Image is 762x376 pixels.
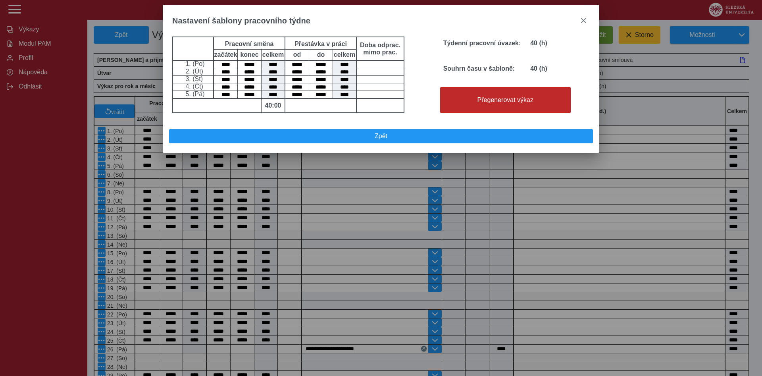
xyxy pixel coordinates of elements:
[309,51,333,58] b: do
[440,87,571,113] button: Přegenerovat výkaz
[530,40,547,46] b: 40 (h)
[184,75,203,82] span: 3. (St)
[238,51,261,58] b: konec
[262,102,285,109] b: 40:00
[173,133,589,140] span: Zpět
[225,40,274,47] b: Pracovní směna
[444,96,567,104] span: Přegenerovat výkaz
[184,91,204,97] span: 5. (Pá)
[333,51,356,58] b: celkem
[184,83,203,90] span: 4. (Čt)
[184,68,203,75] span: 2. (Út)
[214,51,237,58] b: začátek
[358,42,402,56] b: Doba odprac. mimo prac.
[577,14,590,27] button: close
[169,129,593,143] button: Zpět
[294,40,347,47] b: Přestávka v práci
[184,60,204,67] span: 1. (Po)
[443,40,521,46] b: Týdenní pracovní úvazek:
[262,51,285,58] b: celkem
[285,51,309,58] b: od
[530,65,547,72] b: 40 (h)
[443,65,515,72] b: Souhrn času v šabloně:
[172,16,310,25] span: Nastavení šablony pracovního týdne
